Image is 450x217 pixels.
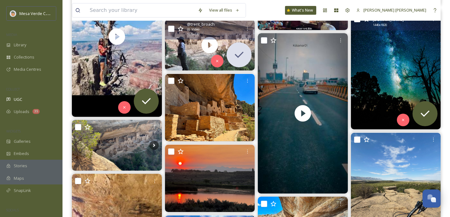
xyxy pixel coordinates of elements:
[14,96,22,102] span: UGC
[87,3,195,17] input: Search your library
[258,33,348,194] video: Yaar.....#yaar #thar #fourcorners #iamkd01 #jaipur #kdsarkar❣ #rajasthan
[14,54,34,60] span: Collections
[206,4,242,16] a: View all files
[192,27,199,32] span: Video
[353,4,429,16] a: [PERSON_NAME] [PERSON_NAME]
[14,138,31,144] span: Galleries
[14,175,24,181] span: Maps
[187,21,215,27] span: @ trent_broach
[32,109,40,114] div: 35
[14,188,31,194] span: SnapLink
[6,32,17,37] span: MEDIA
[258,33,348,194] img: thumbnail
[165,20,255,70] img: thumbnail
[165,145,255,212] img: Our valley has been filled with smoke from the Stoner Mesa fire. When hiking with the dogs in our...
[10,10,16,17] img: MVC%20SnapSea%20logo%20%281%29.png
[363,7,426,13] span: [PERSON_NAME] [PERSON_NAME]
[373,23,387,27] span: 1440 x 1920
[165,74,255,142] img: This cliff dwelling housed around 25 families around 1150 A.D. The Pueblo people climbed up to th...
[422,189,441,208] button: Open Chat
[351,9,441,129] img: A bit of #milkywayphotography from #mesaverdenationalpark back in May.
[14,66,41,72] span: Media Centres
[14,163,27,169] span: Stories
[14,109,29,115] span: Uploads
[72,120,162,171] img: Blown away by the cliff dwellings that have survived the test of time and found in the mesaverden...
[14,151,29,157] span: Embeds
[285,6,316,15] a: What's New
[19,10,58,16] span: Mesa Verde Country
[6,129,21,133] span: WIDGETS
[6,208,19,212] span: SOCIALS
[187,32,199,36] span: 1278 x 720
[6,87,20,91] span: COLLECT
[14,42,26,48] span: Library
